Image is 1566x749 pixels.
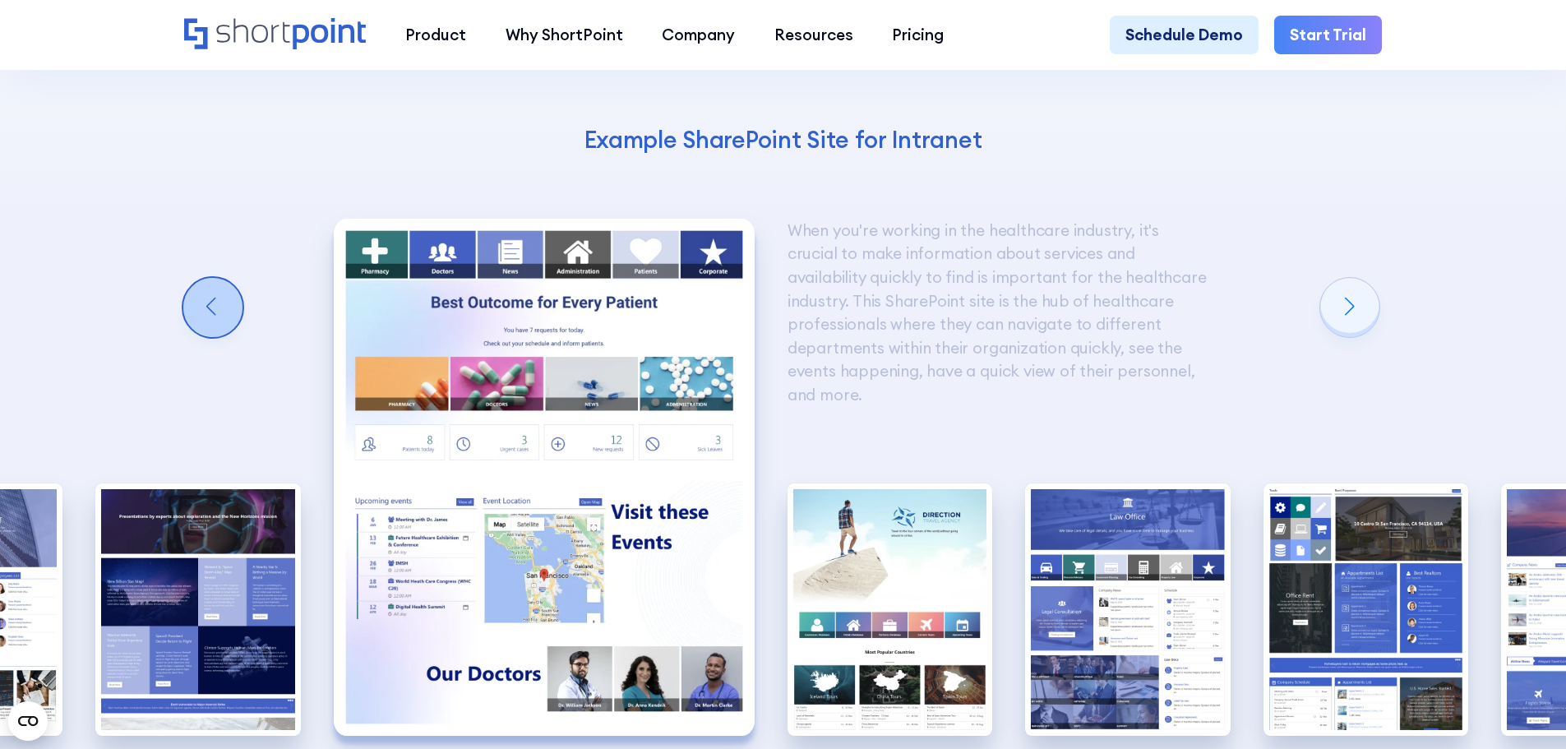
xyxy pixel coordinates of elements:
div: Pricing [892,23,944,47]
div: Resources [774,23,853,47]
a: Pricing [873,16,964,55]
div: Product [405,23,466,47]
div: 6 / 10 [334,219,755,736]
a: Company [642,16,755,55]
div: Why ShortPoint [506,23,623,47]
a: Resources [755,16,873,55]
button: Open CMP widget [8,701,48,741]
a: Schedule Demo [1110,16,1259,55]
img: Best SharePoint Intranet Example Technology [95,483,301,736]
div: Previous slide [183,278,243,337]
a: Product [386,16,486,55]
div: Next slide [1320,278,1379,337]
div: Company [662,23,735,47]
img: Intranet Site Example SharePoint Real Estate [1263,483,1469,736]
div: 9 / 10 [1263,483,1469,736]
img: Intranet Page Example Legal [1025,483,1231,736]
h4: Example SharePoint Site for Intranet [343,124,1224,155]
a: Start Trial [1274,16,1382,55]
iframe: Chat Widget [1484,670,1566,749]
p: When you're working in the healthcare industry, it's crucial to make information about services a... [788,219,1208,407]
img: Best SharePoint Intranet Travel [788,483,993,736]
div: 8 / 10 [1025,483,1231,736]
img: Best Intranet Example Healthcare [334,219,755,736]
a: Why ShortPoint [486,16,643,55]
div: 7 / 10 [788,483,993,736]
a: Home [184,18,366,52]
div: 5 / 10 [95,483,301,736]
